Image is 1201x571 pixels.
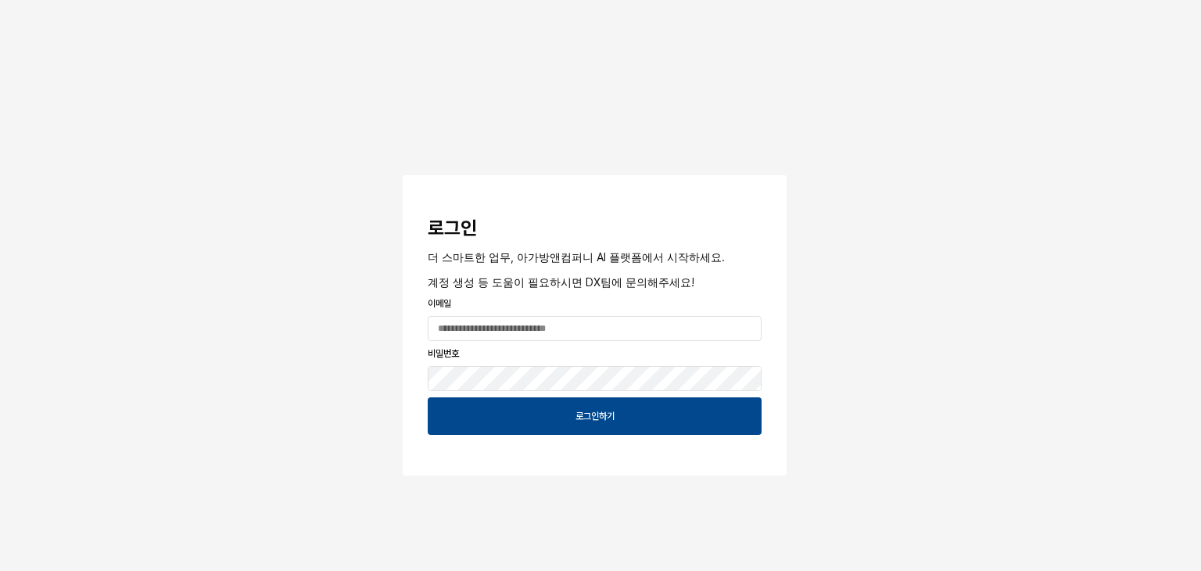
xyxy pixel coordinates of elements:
[428,296,762,311] p: 이메일
[575,410,615,422] p: 로그인하기
[428,397,762,435] button: 로그인하기
[428,217,762,239] h3: 로그인
[428,249,762,265] p: 더 스마트한 업무, 아가방앤컴퍼니 AI 플랫폼에서 시작하세요.
[428,347,762,361] p: 비밀번호
[428,274,762,290] p: 계정 생성 등 도움이 필요하시면 DX팀에 문의해주세요!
